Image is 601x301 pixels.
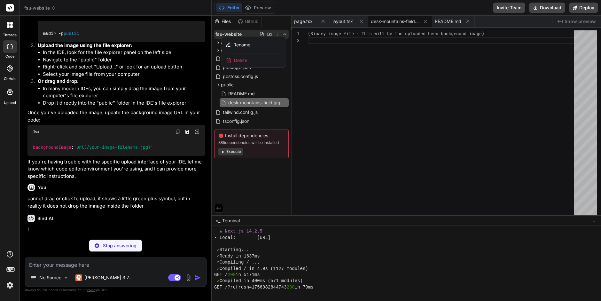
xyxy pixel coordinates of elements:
p: No Source [39,274,61,281]
img: copy [175,129,180,134]
p: Stop answering [103,242,137,249]
label: GitHub [4,76,16,82]
h6: Bind AI [37,215,53,222]
button: Download [529,3,565,13]
img: icon [195,274,201,281]
p: cannot drag or click to upload, it shows a little green plus symbol, but in reality it does not d... [27,195,205,210]
span: fsu-website [24,5,56,11]
img: settings [4,280,15,291]
li: Right-click and select "Upload..." or look for an upload button [43,63,205,71]
img: attachment [185,274,192,281]
button: Deploy [569,3,598,13]
span: 'url(/your-image-filename.jpg)' [74,144,153,150]
span: public [64,30,79,36]
span: backgroundImage [33,144,71,150]
code: : [33,144,154,151]
button: Preview [242,3,274,12]
p: I [27,226,205,233]
li: Navigate to the "public" folder [43,56,205,64]
li: In the IDE, look for the file explorer panel on the left side [43,49,205,56]
img: Pick Models [63,275,69,281]
span: Delete [234,57,247,64]
button: Editor [216,3,242,12]
li: Select your image file from your computer [43,71,205,78]
span: Rename [233,42,250,48]
span: Jsx [33,129,39,134]
p: If you're having trouble with the specific upload interface of your IDE, let me know which code e... [27,158,205,180]
p: Once you've uploaded the image, update the background image URL in your code: [27,109,205,123]
img: Claude 3.7 Sonnet (Anthropic) [75,274,82,281]
span: privacy [86,288,97,292]
p: [PERSON_NAME] 3.7.. [84,274,131,281]
button: Save file [183,127,192,136]
strong: Or drag and drop: [38,78,79,84]
p: Always double-check its answers. Your in Bind [25,287,207,293]
li: Drop it directly into the "public" folder in the IDE's file explorer [43,99,205,107]
code: mkdir -p [43,30,80,37]
label: threads [3,32,17,38]
h6: You [38,184,46,191]
img: Open in Browser [194,129,200,135]
label: code [5,54,14,59]
label: Upload [4,100,16,106]
button: Invite Team [493,3,525,13]
li: In many modern IDEs, you can simply drag the image from your computer's file explorer [43,85,205,99]
strong: Upload the image using the file explorer: [38,42,132,48]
